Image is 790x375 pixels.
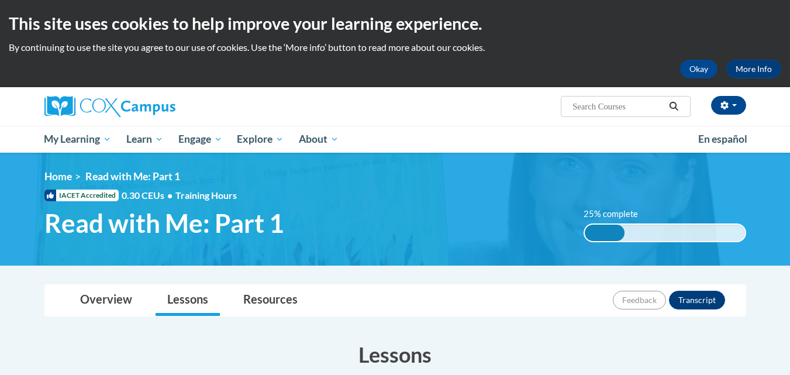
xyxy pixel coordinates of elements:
a: More Info [726,60,781,78]
span: Engage [178,132,222,146]
button: Account Settings [711,96,746,115]
a: Resources [232,285,309,316]
a: Home [44,170,72,183]
span: IACET Accredited [44,190,119,201]
a: Explore [229,126,291,153]
a: Cox Campus [44,96,267,117]
span: Explore [237,132,284,146]
span: Read with Me: Part 1 [44,208,284,239]
p: By continuing to use the site you agree to our use of cookies. Use the ‘More info’ button to read... [9,41,781,54]
span: 0.30 CEUs [122,189,175,202]
h2: This site uses cookies to help improve your learning experience. [9,12,781,35]
h3: Lessons [44,340,746,369]
label: 25% complete [584,208,651,221]
span: • [167,190,173,201]
span: Training Hours [175,190,237,201]
a: En español [691,127,755,152]
button: Okay [680,60,717,78]
div: 25% complete [585,225,625,241]
a: Overview [68,285,144,316]
button: Transcript [669,291,725,309]
button: Search [665,99,682,113]
span: About [299,132,339,146]
a: My Learning [37,126,119,153]
a: Engage [171,126,230,153]
span: My Learning [44,132,111,146]
a: Learn [119,126,171,153]
a: Lessons [156,285,220,316]
div: Main menu [27,126,764,153]
span: Learn [126,132,163,146]
span: En español [698,133,747,145]
a: About [291,126,346,153]
button: Feedback [613,291,666,309]
input: Search Courses [571,99,665,113]
span: Read with Me: Part 1 [85,170,180,183]
img: Cox Campus [44,96,175,117]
